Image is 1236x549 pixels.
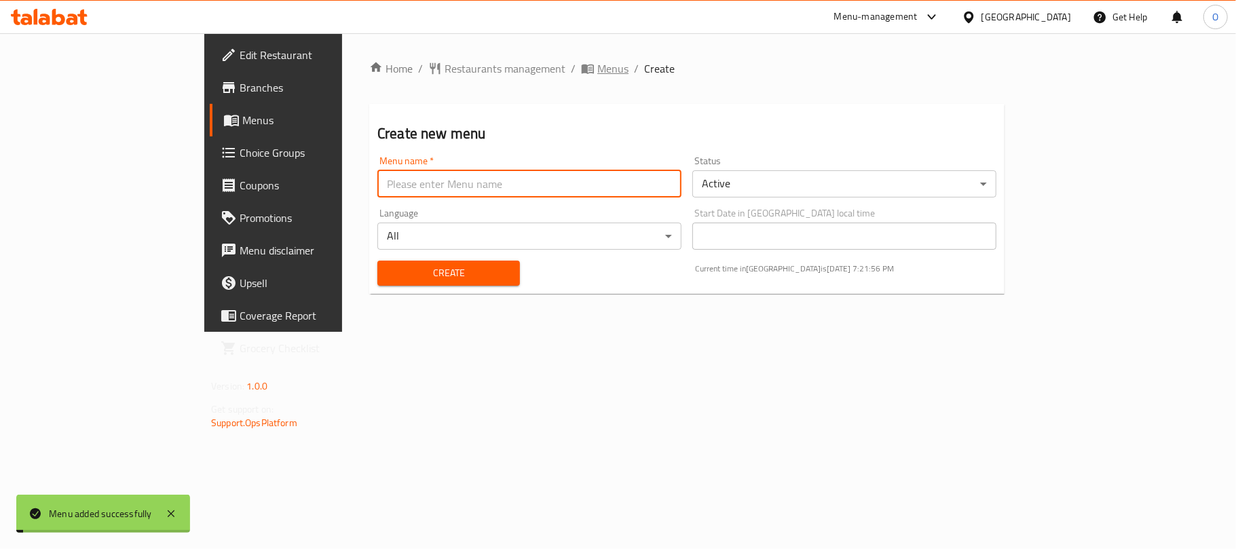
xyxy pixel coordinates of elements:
[369,60,1005,77] nav: breadcrumb
[240,79,400,96] span: Branches
[210,39,411,71] a: Edit Restaurant
[240,275,400,291] span: Upsell
[597,60,629,77] span: Menus
[581,60,629,77] a: Menus
[210,71,411,104] a: Branches
[210,299,411,332] a: Coverage Report
[211,400,274,418] span: Get support on:
[377,223,681,250] div: All
[695,263,996,275] p: Current time in [GEOGRAPHIC_DATA] is [DATE] 7:21:56 PM
[240,210,400,226] span: Promotions
[1212,10,1218,24] span: O
[445,60,565,77] span: Restaurants management
[377,261,520,286] button: Create
[692,170,996,197] div: Active
[428,60,565,77] a: Restaurants management
[571,60,576,77] li: /
[246,377,267,395] span: 1.0.0
[377,124,996,144] h2: Create new menu
[210,234,411,267] a: Menu disclaimer
[210,267,411,299] a: Upsell
[644,60,675,77] span: Create
[211,377,244,395] span: Version:
[210,104,411,136] a: Menus
[240,242,400,259] span: Menu disclaimer
[388,265,509,282] span: Create
[210,202,411,234] a: Promotions
[211,414,297,432] a: Support.OpsPlatform
[981,10,1071,24] div: [GEOGRAPHIC_DATA]
[418,60,423,77] li: /
[210,136,411,169] a: Choice Groups
[634,60,639,77] li: /
[240,177,400,193] span: Coupons
[834,9,918,25] div: Menu-management
[49,506,152,521] div: Menu added successfully
[240,307,400,324] span: Coverage Report
[210,169,411,202] a: Coupons
[210,332,411,364] a: Grocery Checklist
[240,340,400,356] span: Grocery Checklist
[240,47,400,63] span: Edit Restaurant
[377,170,681,197] input: Please enter Menu name
[242,112,400,128] span: Menus
[240,145,400,161] span: Choice Groups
